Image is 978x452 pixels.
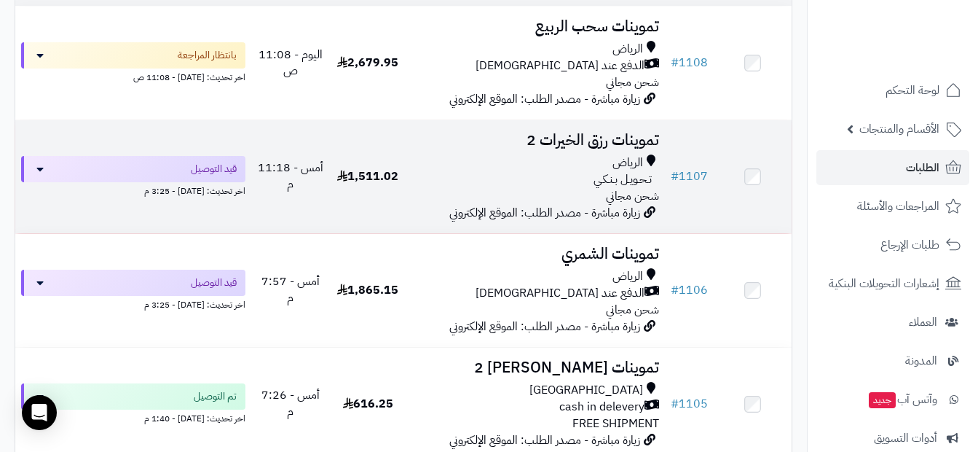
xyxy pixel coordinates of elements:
span: cash in delevery [559,399,644,416]
span: زيارة مباشرة - مصدر الطلب: الموقع الإلكتروني [449,432,640,449]
span: بانتظار المراجعة [178,48,237,63]
div: اخر تحديث: [DATE] - 3:25 م [21,296,245,311]
span: قيد التوصيل [191,162,237,176]
span: وآتس آب [867,389,937,410]
span: 1,511.02 [337,168,398,185]
span: الرياض [612,41,643,58]
span: العملاء [909,312,937,332]
span: [GEOGRAPHIC_DATA] [529,382,643,399]
span: # [671,168,679,185]
a: #1105 [671,395,708,413]
div: اخر تحديث: [DATE] - 3:25 م [21,182,245,198]
a: المراجعات والأسئلة [816,189,969,224]
a: #1107 [671,168,708,185]
div: Open Intercom Messenger [22,395,57,430]
div: اخر تحديث: [DATE] - 1:40 م [21,410,245,425]
span: زيارة مباشرة - مصدر الطلب: الموقع الإلكتروني [449,318,640,335]
span: FREE SHIPMENT [572,415,659,432]
span: الدفع عند [DEMOGRAPHIC_DATA] [476,58,644,74]
span: زيارة مباشرة - مصدر الطلب: الموقع الإلكتروني [449,204,640,222]
span: الرياض [612,155,643,171]
span: المدونة [905,351,937,371]
span: # [671,281,679,299]
span: طلبات الإرجاع [880,235,939,255]
h3: تموينات سحب الربيع [412,18,659,35]
span: شحن مجاني [606,187,659,205]
span: 616.25 [343,395,393,413]
span: 2,679.95 [337,54,398,71]
span: # [671,54,679,71]
a: العملاء [816,305,969,340]
h3: تموينات الشمري [412,246,659,262]
span: شحن مجاني [606,74,659,91]
span: # [671,395,679,413]
span: أمس - 11:18 م [258,159,323,193]
span: أمس - 7:26 م [261,386,320,421]
span: الطلبات [906,157,939,178]
span: المراجعات والأسئلة [857,196,939,217]
span: إشعارات التحويلات البنكية [829,273,939,294]
a: #1106 [671,281,708,299]
span: تـحـويـل بـنـكـي [593,171,652,188]
span: الرياض [612,268,643,285]
a: المدونة [816,343,969,378]
span: الدفع عند [DEMOGRAPHIC_DATA] [476,285,644,302]
span: 1,865.15 [337,281,398,299]
span: الأقسام والمنتجات [859,119,939,139]
span: أدوات التسويق [874,428,937,448]
span: قيد التوصيل [191,276,237,290]
a: #1108 [671,54,708,71]
a: إشعارات التحويلات البنكية [816,266,969,301]
a: طلبات الإرجاع [816,227,969,262]
div: اخر تحديث: [DATE] - 11:08 ص [21,69,245,84]
a: الطلبات [816,150,969,185]
a: وآتس آبجديد [816,382,969,417]
h3: تموينات [PERSON_NAME] 2 [412,359,659,376]
span: زيارة مباشرة - مصدر الطلب: الموقع الإلكتروني [449,90,640,108]
a: لوحة التحكم [816,73,969,108]
span: لوحة التحكم [886,80,939,101]
span: شحن مجاني [606,301,659,319]
span: أمس - 7:57 م [261,273,320,307]
span: تم التوصيل [194,389,237,404]
span: جديد [869,392,896,408]
span: اليوم - 11:08 ص [259,46,323,80]
h3: تموينات رزق الخيرات 2 [412,132,659,149]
